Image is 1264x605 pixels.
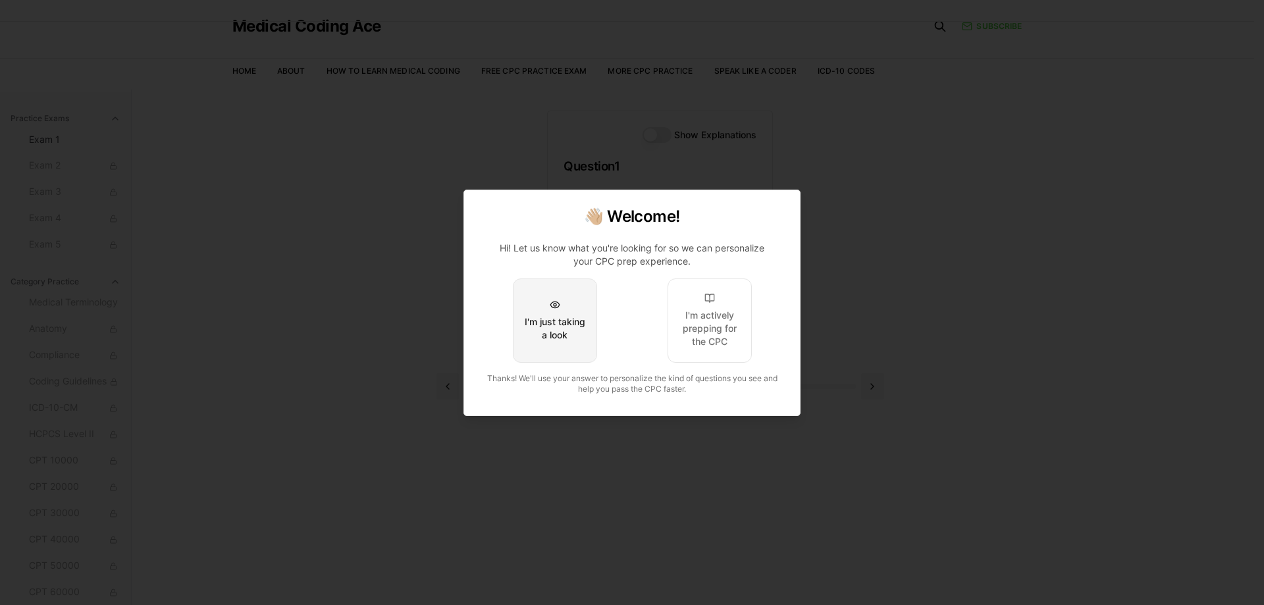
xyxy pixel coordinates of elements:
[490,242,774,268] p: Hi! Let us know what you're looking for so we can personalize your CPC prep experience.
[487,373,777,394] span: Thanks! We'll use your answer to personalize the kind of questions you see and help you pass the ...
[513,278,597,363] button: I'm just taking a look
[480,206,784,227] h2: 👋🏼 Welcome!
[524,315,586,342] div: I'm just taking a look
[679,309,741,348] div: I'm actively prepping for the CPC
[668,278,752,363] button: I'm actively prepping for the CPC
